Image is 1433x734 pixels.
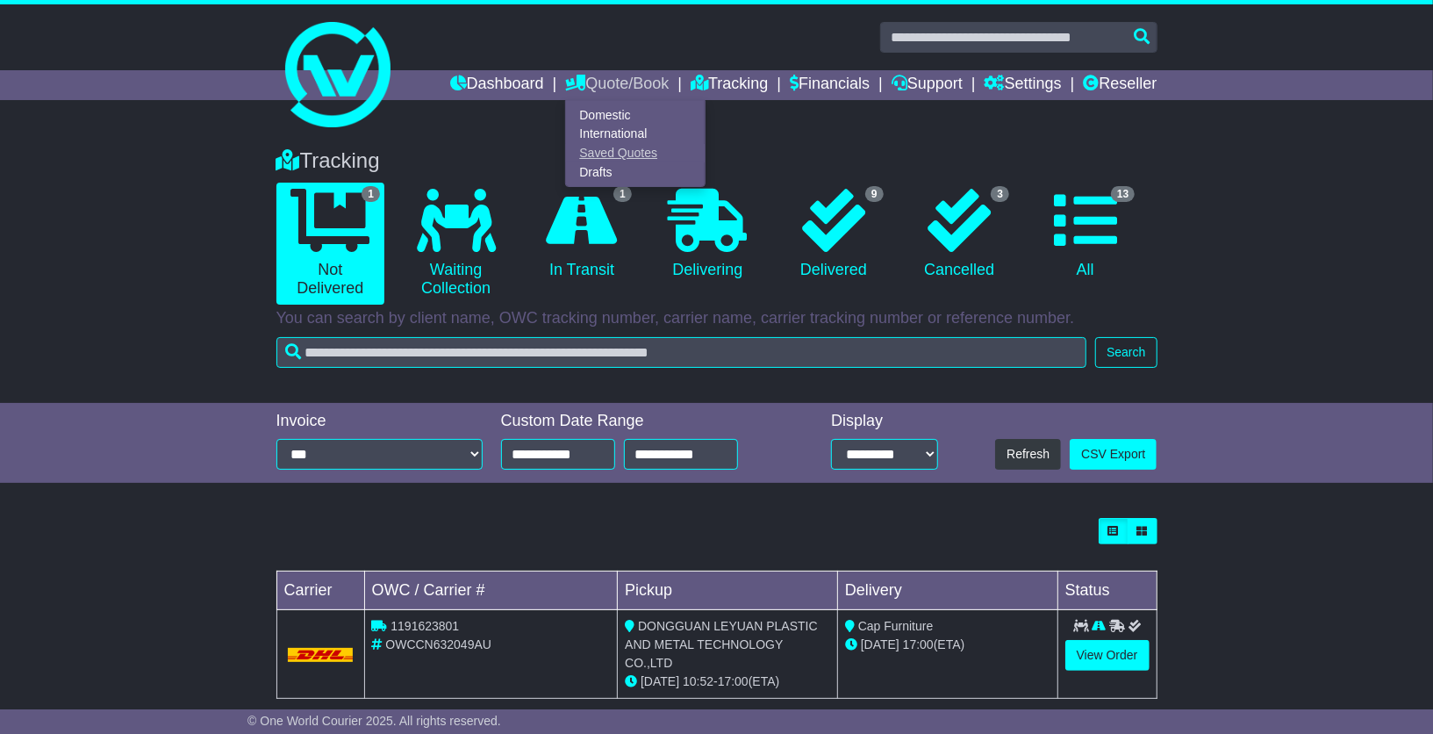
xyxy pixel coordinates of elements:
[402,183,510,305] a: Waiting Collection
[995,439,1061,470] button: Refresh
[364,572,618,610] td: OWC / Carrier #
[390,619,459,633] span: 1191623801
[1070,439,1157,470] a: CSV Export
[858,619,934,633] span: Cap Furniture
[565,70,669,100] a: Quote/Book
[691,70,768,100] a: Tracking
[1065,640,1150,671] a: View Order
[450,70,544,100] a: Dashboard
[779,183,887,286] a: 9 Delivered
[613,186,632,202] span: 1
[903,637,934,651] span: 17:00
[1083,70,1157,100] a: Reseller
[527,183,635,286] a: 1 In Transit
[845,636,1050,654] div: (ETA)
[276,183,384,305] a: 1 Not Delivered
[566,144,705,163] a: Saved Quotes
[991,186,1009,202] span: 3
[566,162,705,182] a: Drafts
[837,572,1057,610] td: Delivery
[861,637,899,651] span: [DATE]
[1031,183,1139,286] a: 13 All
[790,70,870,100] a: Financials
[831,412,938,431] div: Display
[268,148,1166,174] div: Tracking
[985,70,1062,100] a: Settings
[683,674,713,688] span: 10:52
[625,619,818,670] span: DONGGUAN LEYUAN PLASTIC AND METAL TECHNOLOGY CO.,LTD
[288,648,354,662] img: DHL.png
[625,673,830,691] div: - (ETA)
[276,572,364,610] td: Carrier
[1057,572,1157,610] td: Status
[906,183,1014,286] a: 3 Cancelled
[641,674,679,688] span: [DATE]
[1111,186,1135,202] span: 13
[618,572,838,610] td: Pickup
[276,412,484,431] div: Invoice
[718,674,749,688] span: 17:00
[385,637,491,651] span: OWCCN632049AU
[865,186,884,202] span: 9
[276,309,1157,328] p: You can search by client name, OWC tracking number, carrier name, carrier tracking number or refe...
[247,714,501,728] span: © One World Courier 2025. All rights reserved.
[362,186,380,202] span: 1
[565,100,706,187] div: Quote/Book
[566,125,705,144] a: International
[892,70,963,100] a: Support
[566,105,705,125] a: Domestic
[501,412,783,431] div: Custom Date Range
[1095,337,1157,368] button: Search
[654,183,762,286] a: Delivering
